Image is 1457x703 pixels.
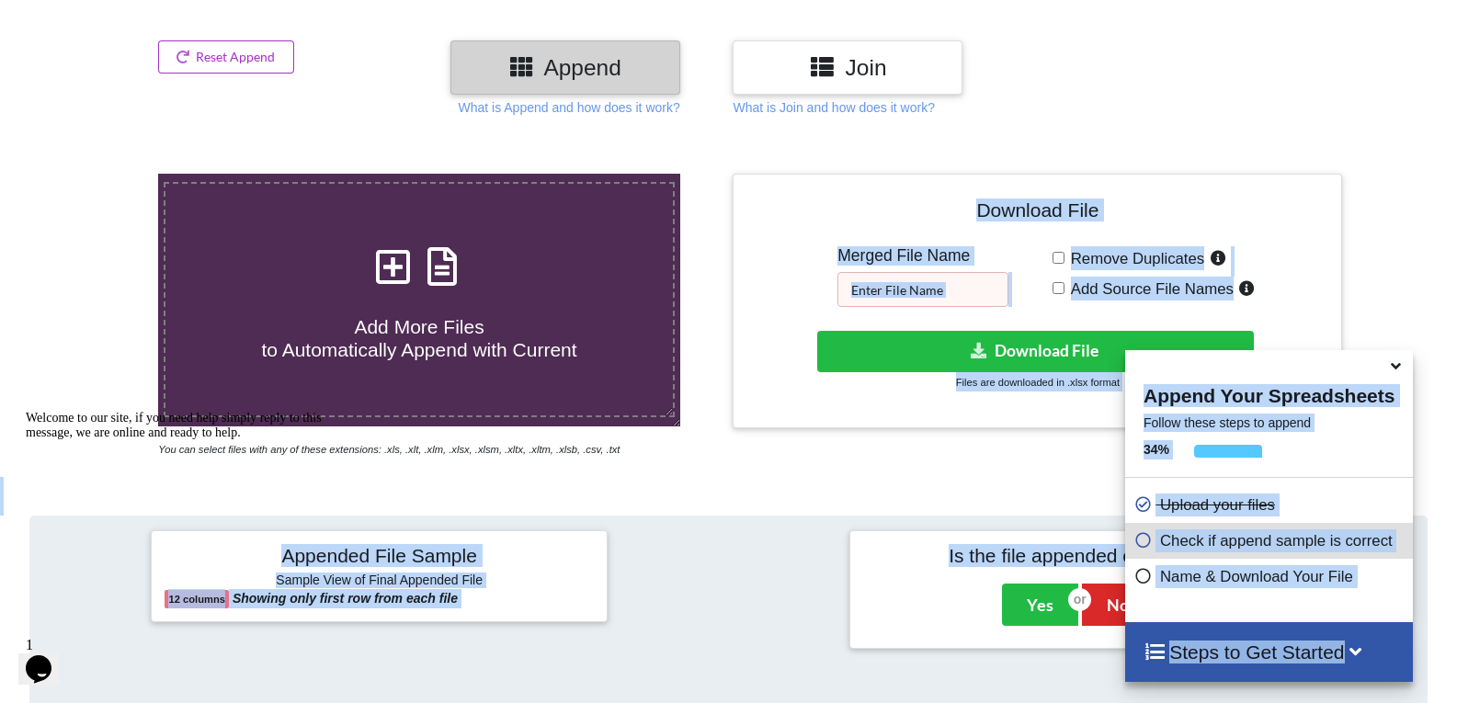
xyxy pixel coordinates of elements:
p: What is Join and how does it work? [733,98,934,117]
span: Remove Duplicates [1064,250,1205,267]
button: Reset Append [158,40,294,74]
h5: Merged File Name [837,246,1008,266]
p: Check if append sample is correct [1134,529,1408,552]
h3: Append [464,54,666,81]
p: What is Append and how does it work? [458,98,679,117]
p: Upload your files [1134,493,1408,516]
b: 34 % [1144,442,1169,457]
span: Add Source File Names [1064,280,1234,298]
button: Download File [817,331,1254,372]
span: Add More Files to Automatically Append with Current [261,316,576,360]
i: You can select files with any of these extensions: .xls, .xlt, .xlm, .xlsx, .xlsm, .xltx, .xltm, ... [158,444,620,455]
button: No [1082,584,1154,626]
p: Follow these steps to append [1125,414,1413,432]
p: Name & Download Your File [1134,565,1408,588]
h4: Append Your Spreadsheets [1125,380,1413,407]
h4: Is the file appended correctly? [863,544,1292,567]
iframe: chat widget [18,629,77,685]
span: Welcome to our site, if you need help simply reply to this message, we are online and ready to help. [7,7,303,36]
h4: Steps to Get Started [1144,641,1394,663]
h3: Join [746,54,949,81]
h6: Sample View of Final Appended File [165,573,593,591]
div: Welcome to our site, if you need help simply reply to this message, we are online and ready to help. [7,7,338,37]
button: Yes [1002,584,1078,626]
iframe: chat widget [18,403,349,620]
input: Enter File Name [837,272,1008,307]
b: Showing only first row from each file [233,591,458,606]
small: Files are downloaded in .xlsx format [956,377,1120,388]
h4: Appended File Sample [165,544,593,570]
h4: Download File [746,187,1328,240]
